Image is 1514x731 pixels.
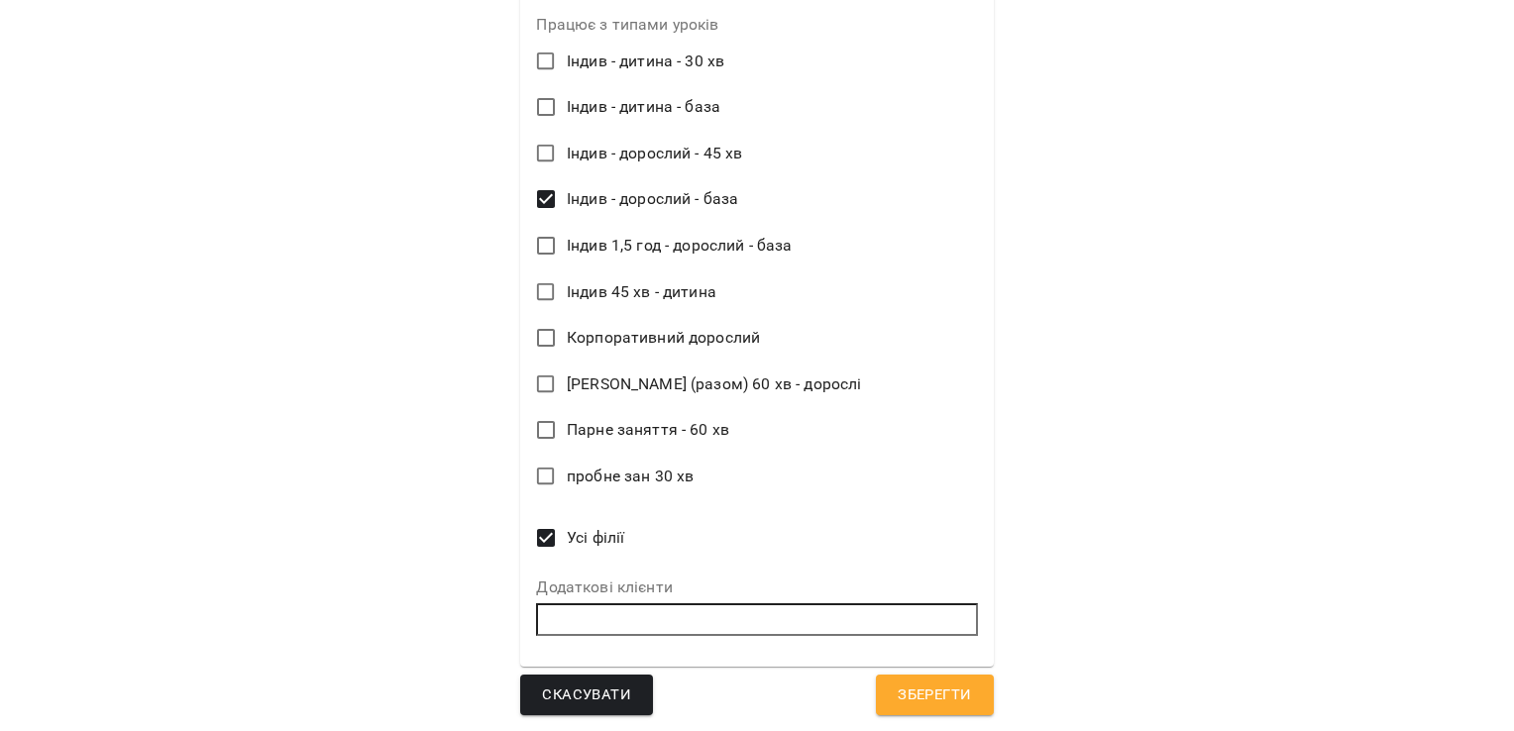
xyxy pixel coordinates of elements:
span: пробне зан 30 хв [567,465,694,488]
span: [PERSON_NAME] (разом) 60 хв - дорослі [567,372,861,396]
span: Індив - дитина - 30 хв [567,50,724,73]
button: Зберегти [876,675,993,716]
span: Корпоративний дорослий [567,326,760,350]
label: Додаткові клієнти [536,579,977,595]
span: Індив - дитина - база [567,95,720,119]
span: Зберегти [898,682,971,708]
button: Скасувати [520,675,653,716]
span: Індив 1,5 год - дорослий - база [567,234,793,258]
span: Усі філії [567,526,624,550]
span: Індив - дорослий - база [567,187,738,211]
span: Індив 45 хв - дитина [567,280,716,304]
span: Індив - дорослий - 45 хв [567,142,743,165]
label: Працює з типами уроків [536,17,977,33]
span: Скасувати [542,682,631,708]
span: Парне заняття - 60 хв [567,418,729,442]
